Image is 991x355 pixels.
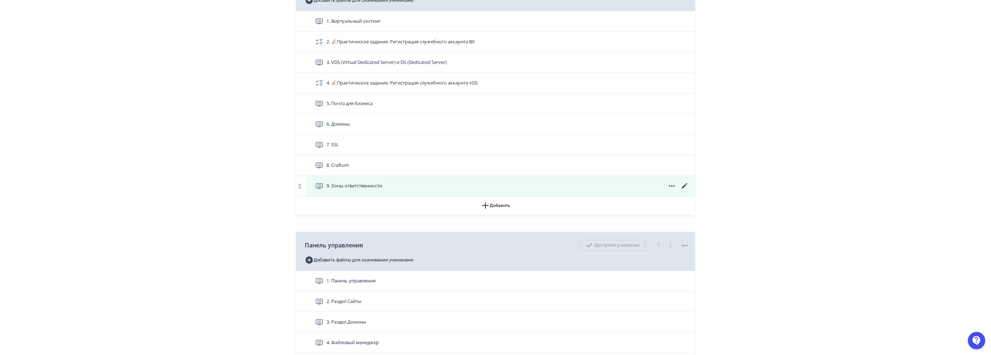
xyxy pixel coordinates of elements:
[296,176,695,196] div: 9. Зоны ответственности
[326,18,381,25] span: 1. Виртуальный хостинг
[326,100,373,107] span: 5. Почта для бизнеса
[326,38,475,46] span: 2. ✍🏻Практическое задание. Регистрация служебного аккаунта ВХ
[326,277,376,285] span: 1. Панель управления
[326,79,478,87] span: 4. ✍🏻Практическое задание. Регистрация служебного аккаунта VDS
[326,319,366,326] span: 3. Раздел Домены
[326,59,447,66] span: 3. VDS (Virtual Dedicated Server) и DS (Dedicated Server)
[326,141,339,148] span: 7. SSL
[305,254,414,266] button: Добавить файлы для скачивания учениками
[296,155,695,176] div: 8. Craftum
[296,11,695,32] div: 1. Виртуальный хостинг
[296,312,695,333] div: 3. Раздел Домены
[296,135,695,155] div: 7. SSL
[326,121,350,128] span: 6. Домены
[326,298,362,305] span: 2. Раздел Сайты
[296,52,695,73] div: 3. VDS (Virtual Dedicated Server) и DS (Dedicated Server)
[296,94,695,114] div: 5. Почта для бизнеса
[326,182,382,190] span: 9. Зоны ответственности
[326,339,379,346] span: 4. Файловый менеджер
[326,162,349,169] span: 8. Craftum
[296,114,695,135] div: 6. Домены
[296,196,695,215] button: Добавить
[305,241,363,250] span: Панель управления
[296,291,695,312] div: 2. Раздел Сайты
[296,32,695,52] div: 2. ✍🏻Практическое задание. Регистрация служебного аккаунта ВХ
[296,271,695,291] div: 1. Панель управления
[580,240,646,251] div: Доступно ученикам
[296,73,695,94] div: 4. ✍🏻Практическое задание. Регистрация служебного аккаунта VDS
[296,333,695,353] div: 4. Файловый менеджер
